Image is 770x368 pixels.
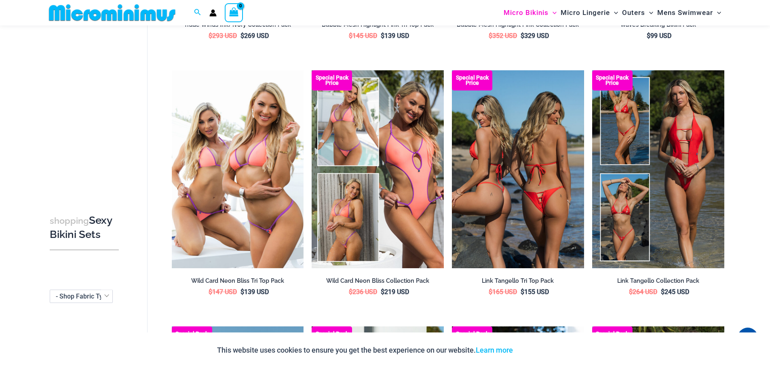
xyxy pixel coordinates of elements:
bdi: 147 USD [209,288,237,296]
p: This website uses cookies to ensure you get the best experience on our website. [217,344,513,356]
bdi: 329 USD [521,32,549,40]
span: - Shop Fabric Type [50,290,112,303]
span: shopping [50,216,89,226]
bdi: 264 USD [629,288,657,296]
a: Link Tangello Collection Pack [592,277,724,288]
span: $ [381,288,384,296]
span: Micro Lingerie [561,2,610,23]
b: Special Pack Price [312,75,352,86]
b: Special Pack Price [592,75,633,86]
img: MM SHOP LOGO FLAT [46,4,179,22]
a: Learn more [476,346,513,354]
span: $ [209,288,212,296]
b: Special Pack Price [312,331,352,342]
span: - Shop Fabric Type [56,292,110,300]
bdi: 245 USD [661,288,689,296]
b: Special Pack Price [592,331,633,342]
span: $ [349,288,352,296]
button: Accept [519,341,553,360]
span: $ [489,288,492,296]
bdi: 139 USD [381,32,409,40]
span: Micro Bikinis [504,2,548,23]
h3: Sexy Bikini Sets [50,214,119,242]
a: Account icon link [209,9,217,17]
a: Search icon link [194,8,201,18]
a: Collection Pack Collection Pack BCollection Pack B [592,70,724,268]
bdi: 165 USD [489,288,517,296]
bdi: 236 USD [349,288,377,296]
a: Link Tangello Tri Top Pack [452,277,584,288]
span: Outers [622,2,645,23]
bdi: 139 USD [240,288,269,296]
span: - Shop Fabric Type [50,290,113,303]
bdi: 99 USD [647,32,671,40]
a: Wild Card Neon Bliss Collection Pack [312,277,444,288]
a: Bikini Pack Bikini Pack BBikini Pack B [452,70,584,268]
a: Bubble Mesh Highlight Pink Collection Pack [452,21,584,32]
iframe: TrustedSite Certified [50,27,122,189]
span: $ [240,32,244,40]
a: Wild Card Neon Bliss Tri Top PackWild Card Neon Bliss Tri Top Pack BWild Card Neon Bliss Tri Top ... [172,70,304,268]
a: OutersMenu ToggleMenu Toggle [620,2,655,23]
span: $ [629,288,633,296]
a: Wild Card Neon Bliss Tri Top Pack [172,277,304,288]
span: $ [381,32,384,40]
span: $ [521,32,524,40]
h2: Link Tangello Collection Pack [592,277,724,285]
bdi: 155 USD [521,288,549,296]
span: Menu Toggle [713,2,721,23]
span: $ [209,32,212,40]
span: Menu Toggle [610,2,618,23]
img: Bikini Pack B [452,70,584,268]
bdi: 269 USD [240,32,269,40]
bdi: 293 USD [209,32,237,40]
span: $ [521,288,524,296]
b: Special Pack Price [452,331,492,342]
a: Waves Breaking Bikini Pack [592,21,724,32]
h2: Wild Card Neon Bliss Tri Top Pack [172,277,304,285]
span: Mens Swimwear [657,2,713,23]
a: Trade Winds Ink/Ivory Collection Pack [172,21,304,32]
img: Collection Pack (7) [312,70,444,268]
bdi: 352 USD [489,32,517,40]
span: $ [240,288,244,296]
a: Bubble Mesh Highlight Pink Tri Top Pack [312,21,444,32]
b: Special Pack Price [172,331,212,342]
span: Menu Toggle [548,2,557,23]
nav: Site Navigation [500,1,725,24]
img: Collection Pack [592,70,724,268]
h2: Link Tangello Tri Top Pack [452,277,584,285]
a: Micro BikinisMenu ToggleMenu Toggle [502,2,559,23]
a: Collection Pack (7) Collection Pack B (1)Collection Pack B (1) [312,70,444,268]
bdi: 219 USD [381,288,409,296]
span: $ [647,32,650,40]
span: Menu Toggle [645,2,653,23]
h2: Wild Card Neon Bliss Collection Pack [312,277,444,285]
img: Wild Card Neon Bliss Tri Top Pack [172,70,304,268]
a: Mens SwimwearMenu ToggleMenu Toggle [655,2,723,23]
bdi: 145 USD [349,32,377,40]
a: View Shopping Cart, empty [225,3,243,22]
span: $ [349,32,352,40]
b: Special Pack Price [452,75,492,86]
span: $ [489,32,492,40]
a: Micro LingerieMenu ToggleMenu Toggle [559,2,620,23]
span: $ [661,288,665,296]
